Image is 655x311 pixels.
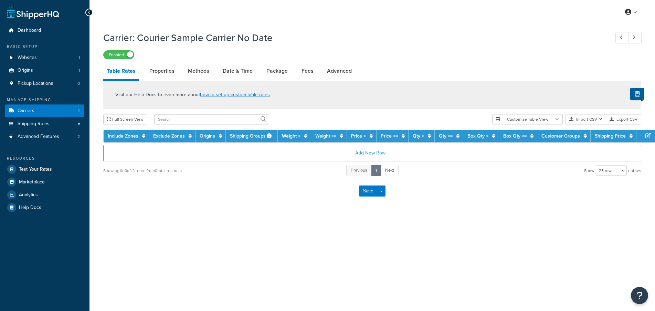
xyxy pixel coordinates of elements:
[263,63,291,79] a: Package
[5,44,84,50] div: Basic Setup
[77,108,80,114] span: 4
[226,130,278,142] th: Shipping Groups
[628,166,641,175] span: entries
[631,287,648,304] button: Open Resource Center
[5,176,84,188] a: Marketplace
[104,51,134,59] label: Enabled
[566,114,606,124] button: Import CSV
[315,132,336,140] a: Weight <=
[5,97,84,103] div: Manage Shipping
[78,55,80,61] span: 1
[298,63,317,79] a: Fees
[5,104,84,117] a: Carriers4
[18,81,53,87] span: Pickup Locations
[595,132,626,140] a: Shipping Price
[18,68,33,73] span: Origins
[78,68,80,73] span: 1
[103,145,641,161] button: Add New Row +
[5,24,84,37] a: Dashboard
[5,77,84,90] li: Pickup Locations
[439,132,453,140] a: Qty <=
[5,118,84,130] a: Shipping Rules
[103,166,182,175] div: Showing 1 to 0 of (filtered from 0 total records)
[18,28,41,33] span: Dashboard
[492,114,563,124] button: Customize Table View
[615,32,629,43] a: Previous Record
[18,134,59,140] span: Advanced Features
[5,64,84,77] li: Origins
[5,130,84,143] a: Advanced Features2
[184,63,212,79] a: Methods
[5,163,84,175] a: Test Your Rates
[103,31,603,44] h1: Carrier: Courier Sample Carrier No Date
[584,166,594,175] span: Show
[413,132,424,140] a: Qty >
[628,32,642,43] a: Next Record
[18,108,34,114] span: Carriers
[153,132,185,140] a: Exclude Zones
[541,132,580,140] a: Customer Groups
[146,63,178,79] a: Properties
[5,130,84,143] li: Advanced Features
[19,192,38,198] span: Analytics
[606,114,641,124] button: Export CSV
[200,132,215,140] a: Origins
[5,189,84,201] a: Analytics
[371,165,381,176] a: 1
[77,81,80,87] span: 0
[630,88,644,100] button: Show Help Docs
[385,167,394,173] span: Next
[5,104,84,117] li: Carriers
[77,134,80,140] span: 2
[351,132,366,140] a: Price >
[351,167,367,173] span: Previous
[103,114,147,124] button: Full Screen View
[19,205,41,211] span: Help Docs
[467,132,488,140] a: Box Qty >
[381,132,398,140] a: Price <=
[5,155,84,161] div: Resources
[103,63,139,81] a: Table Rates
[5,51,84,64] a: Websites1
[154,114,269,124] input: Search
[19,179,45,185] span: Marketplace
[18,55,37,61] span: Websites
[200,91,270,98] a: how to set up custom table rates
[324,63,355,79] a: Advanced
[381,165,399,176] a: Next
[219,63,256,79] a: Date & Time
[346,165,372,176] a: Previous
[282,132,300,140] a: Weight >
[115,91,271,99] p: Visit our Help Docs to learn more about .
[5,64,84,77] a: Origins1
[5,77,84,90] a: Pickup Locations0
[18,121,50,127] span: Shipping Rules
[5,201,84,214] a: Help Docs
[503,132,527,140] a: Box Qty <=
[108,132,138,140] a: Include Zones
[19,167,52,172] span: Test Your Rates
[5,51,84,64] li: Websites
[359,185,378,197] button: Save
